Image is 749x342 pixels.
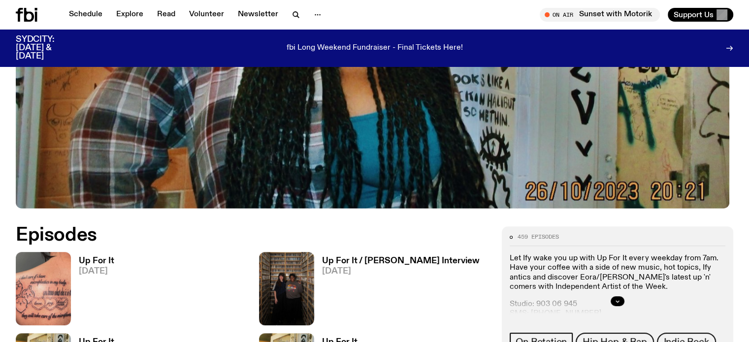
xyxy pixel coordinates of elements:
a: Explore [110,8,149,22]
h2: Episodes [16,226,490,244]
a: Up For It[DATE] [71,257,114,325]
h3: Up For It [79,257,114,265]
span: Support Us [674,10,714,19]
a: Schedule [63,8,108,22]
p: fbi Long Weekend Fundraiser - Final Tickets Here! [287,44,463,53]
span: 459 episodes [518,234,559,240]
a: Volunteer [183,8,230,22]
h3: SYDCITY: [DATE] & [DATE] [16,35,79,61]
a: Up For It / [PERSON_NAME] Interview[DATE] [314,257,480,325]
span: [DATE] [322,267,480,276]
span: [DATE] [79,267,114,276]
a: Newsletter [232,8,284,22]
a: Read [151,8,181,22]
button: On AirSunset with Motorik [540,8,660,22]
p: Let Ify wake you up with Up For It every weekday from 7am. Have your coffee with a side of new mu... [510,254,725,292]
h3: Up For It / [PERSON_NAME] Interview [322,257,480,265]
button: Support Us [668,8,733,22]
